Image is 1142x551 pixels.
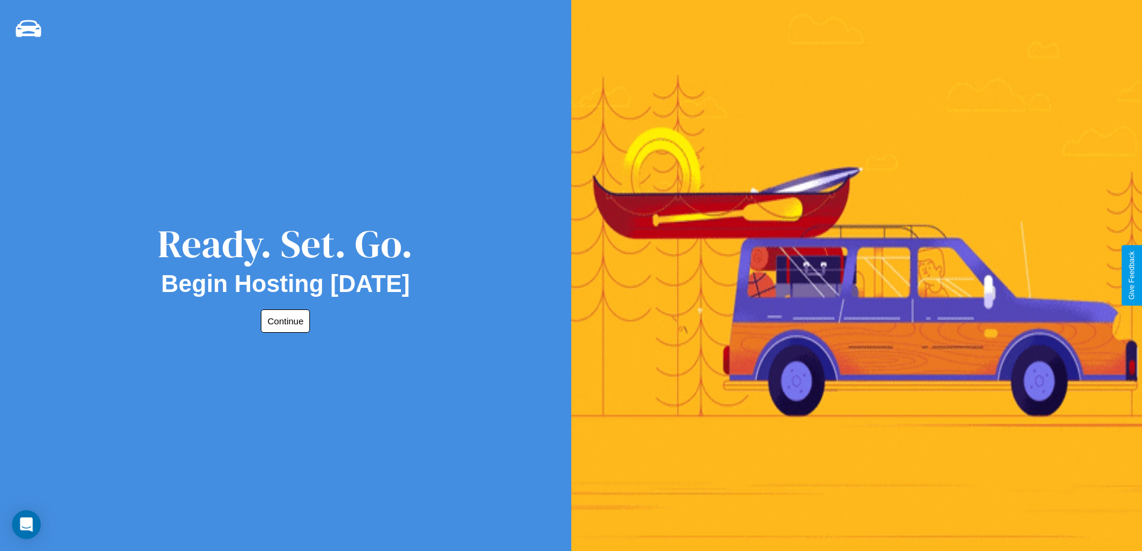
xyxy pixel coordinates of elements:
div: Open Intercom Messenger [12,510,41,539]
button: Continue [261,309,310,333]
div: Ready. Set. Go. [158,217,413,270]
div: Give Feedback [1128,251,1136,300]
h2: Begin Hosting [DATE] [161,270,410,297]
